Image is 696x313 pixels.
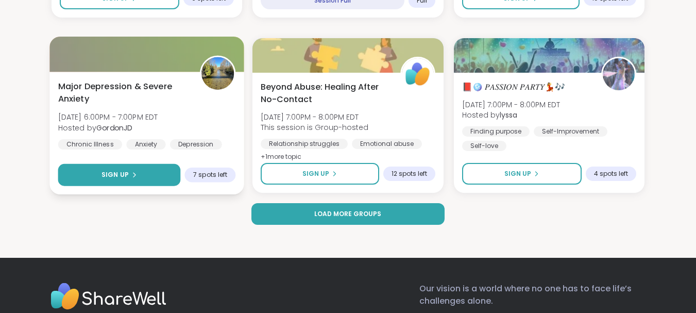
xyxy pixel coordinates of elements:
span: Load more groups [314,209,381,219]
div: Self-Improvement [534,126,607,137]
div: Emotional abuse [352,139,422,149]
span: Sign Up [101,170,129,179]
span: [DATE] 6:00PM - 7:00PM EDT [58,112,158,122]
span: Hosted by [58,122,158,133]
img: ShareWell [402,58,434,90]
span: Sign Up [302,169,329,178]
img: Sharewell [50,283,166,312]
button: Load more groups [251,203,445,225]
div: Self-love [462,141,506,151]
div: Anxiety [126,139,166,150]
b: GordonJD [96,122,132,133]
b: lyssa [500,110,517,120]
span: Major Depression & Severe Anxiety [58,80,189,106]
span: Hosted by [462,110,560,120]
span: Beyond Abuse: Healing After No-Contact [261,81,388,106]
span: [DATE] 7:00PM - 8:00PM EDT [261,112,368,122]
span: 12 spots left [392,170,427,178]
span: [DATE] 7:00PM - 8:00PM EDT [462,100,560,110]
img: lyssa [603,58,635,90]
span: This session is Group-hosted [261,122,368,133]
span: 4 spots left [594,170,628,178]
div: Relationship struggles [261,139,348,149]
div: Finding purpose [462,126,530,137]
span: 7 spots left [193,171,227,179]
div: Chronic Illness [58,139,122,150]
span: 📕🪩 𝑃𝐴𝑆𝑆𝐼𝑂𝑁 𝑃𝐴𝑅𝑇𝑌💃🎶 [462,81,565,93]
span: Sign Up [504,169,531,178]
button: Sign Up [462,163,582,185]
img: GordonJD [201,57,234,90]
div: Depression [170,139,222,150]
button: Sign Up [261,163,379,185]
button: Sign Up [58,164,181,186]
